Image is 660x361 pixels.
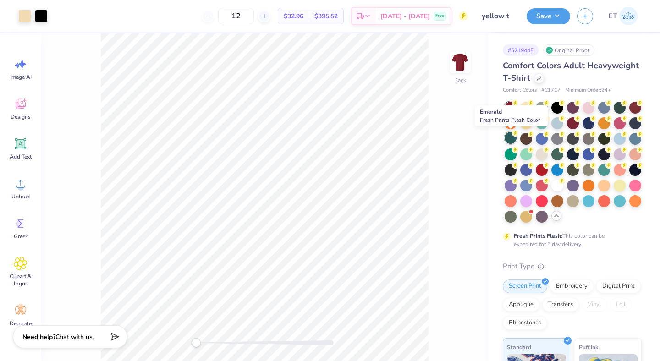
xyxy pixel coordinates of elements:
span: Puff Ink [579,342,598,352]
span: Comfort Colors [503,87,537,94]
strong: Need help? [22,333,55,341]
div: Transfers [542,298,579,312]
span: Designs [11,113,31,120]
input: Untitled Design [475,7,520,25]
input: – – [218,8,254,24]
span: $32.96 [284,11,303,21]
div: Screen Print [503,279,547,293]
div: Back [454,76,466,84]
span: Image AI [10,73,32,81]
span: Clipart & logos [5,273,36,287]
button: Save [527,8,570,24]
span: $395.52 [314,11,338,21]
div: Embroidery [550,279,594,293]
div: # 521944E [503,44,539,56]
div: Emerald [475,105,548,126]
div: Print Type [503,261,642,272]
a: ET [605,7,642,25]
div: Foil [610,298,632,312]
div: Applique [503,298,539,312]
div: Rhinestones [503,316,547,330]
span: Chat with us. [55,333,94,341]
span: ET [609,11,617,22]
div: This color can be expedited for 5 day delivery. [514,232,627,248]
span: [DATE] - [DATE] [380,11,430,21]
span: Greek [14,233,28,240]
div: Original Proof [543,44,594,56]
span: Upload [11,193,30,200]
span: Add Text [10,153,32,160]
span: Comfort Colors Adult Heavyweight T-Shirt [503,60,639,83]
span: # C1717 [541,87,561,94]
img: Elaina Thomas [619,7,638,25]
div: Vinyl [582,298,607,312]
span: Fresh Prints Flash Color [480,116,540,124]
span: Free [435,13,444,19]
div: Accessibility label [192,338,201,347]
img: Back [451,53,469,71]
span: Decorate [10,320,32,327]
span: Standard [507,342,531,352]
div: Digital Print [596,279,641,293]
strong: Fresh Prints Flash: [514,232,562,240]
span: Minimum Order: 24 + [565,87,611,94]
